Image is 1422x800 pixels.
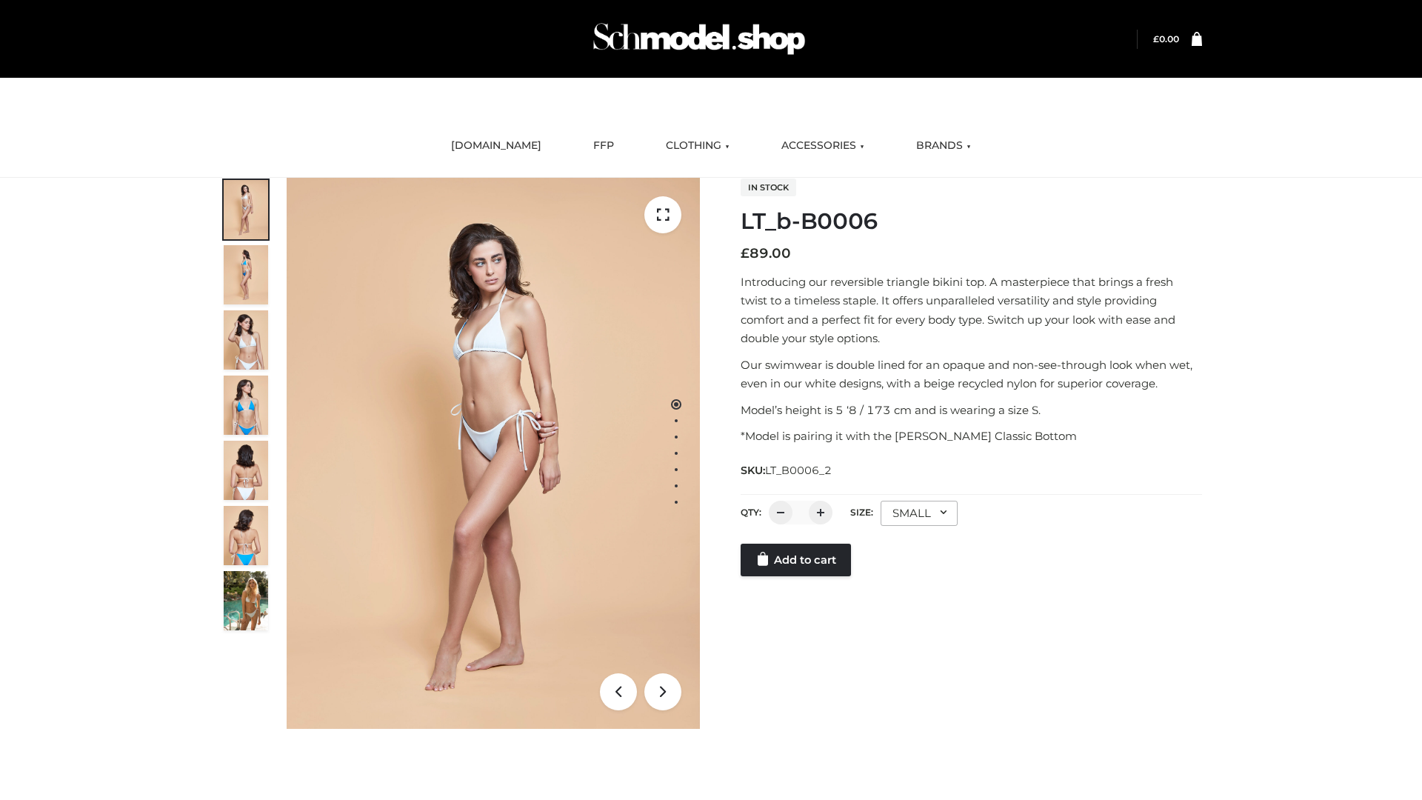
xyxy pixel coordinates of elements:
[224,180,268,239] img: ArielClassicBikiniTop_CloudNine_AzureSky_OW114ECO_1-scaled.jpg
[287,178,700,729] img: LT_b-B0006
[224,376,268,435] img: ArielClassicBikiniTop_CloudNine_AzureSky_OW114ECO_4-scaled.jpg
[741,208,1202,235] h1: LT_b-B0006
[224,506,268,565] img: ArielClassicBikiniTop_CloudNine_AzureSky_OW114ECO_8-scaled.jpg
[741,507,761,518] label: QTY:
[741,427,1202,446] p: *Model is pairing it with the [PERSON_NAME] Classic Bottom
[765,464,832,477] span: LT_B0006_2
[1153,33,1179,44] a: £0.00
[224,310,268,370] img: ArielClassicBikiniTop_CloudNine_AzureSky_OW114ECO_3-scaled.jpg
[1153,33,1159,44] span: £
[741,544,851,576] a: Add to cart
[440,130,553,162] a: [DOMAIN_NAME]
[741,461,833,479] span: SKU:
[582,130,625,162] a: FFP
[588,10,810,68] img: Schmodel Admin 964
[224,571,268,630] img: Arieltop_CloudNine_AzureSky2.jpg
[881,501,958,526] div: SMALL
[741,401,1202,420] p: Model’s height is 5 ‘8 / 173 cm and is wearing a size S.
[741,245,791,261] bdi: 89.00
[741,245,750,261] span: £
[741,356,1202,393] p: Our swimwear is double lined for an opaque and non-see-through look when wet, even in our white d...
[1153,33,1179,44] bdi: 0.00
[741,179,796,196] span: In stock
[224,441,268,500] img: ArielClassicBikiniTop_CloudNine_AzureSky_OW114ECO_7-scaled.jpg
[741,273,1202,348] p: Introducing our reversible triangle bikini top. A masterpiece that brings a fresh twist to a time...
[850,507,873,518] label: Size:
[770,130,875,162] a: ACCESSORIES
[905,130,982,162] a: BRANDS
[224,245,268,304] img: ArielClassicBikiniTop_CloudNine_AzureSky_OW114ECO_2-scaled.jpg
[655,130,741,162] a: CLOTHING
